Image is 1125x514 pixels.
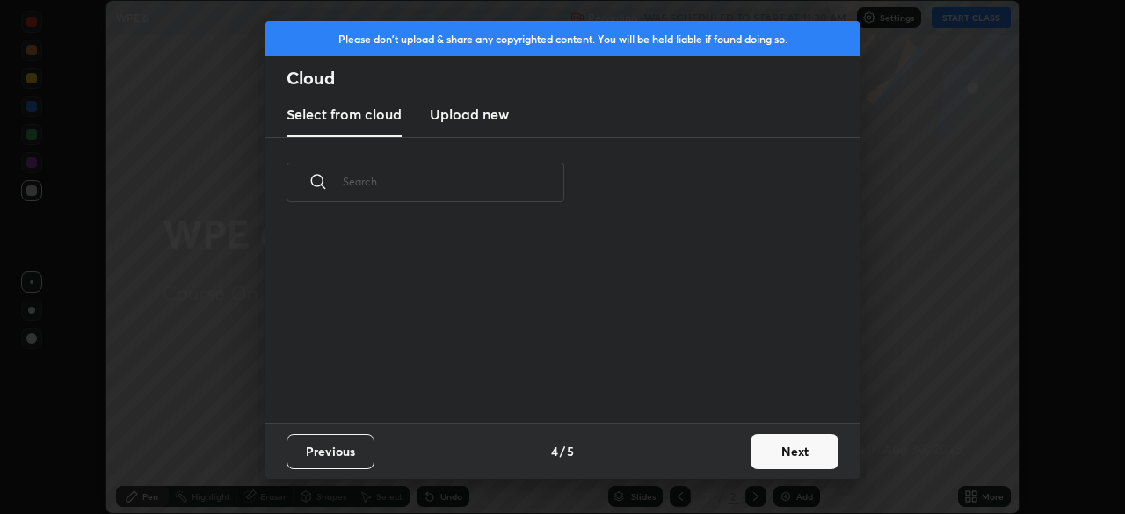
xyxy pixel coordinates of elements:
input: Search [343,144,564,219]
h3: Upload new [430,104,509,125]
button: Next [751,434,838,469]
div: Please don't upload & share any copyrighted content. You will be held liable if found doing so. [265,21,860,56]
button: Previous [287,434,374,469]
h4: 5 [567,442,574,460]
div: grid [265,222,838,423]
h4: / [560,442,565,460]
h3: Select from cloud [287,104,402,125]
h4: 4 [551,442,558,460]
h2: Cloud [287,67,860,90]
